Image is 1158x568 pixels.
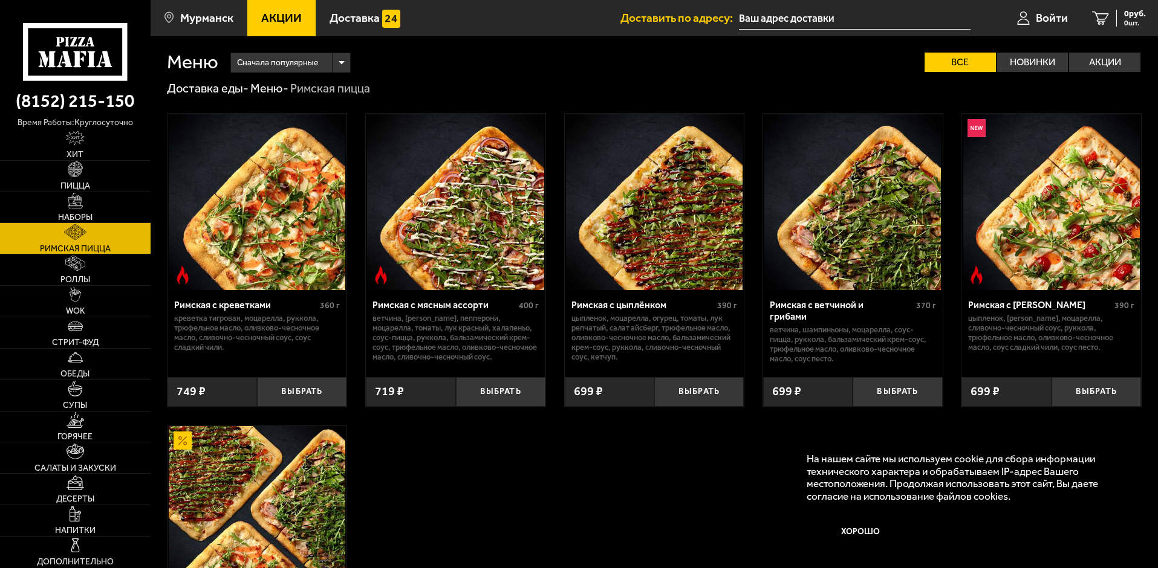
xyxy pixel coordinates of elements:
[66,307,85,315] span: WOK
[63,401,87,410] span: Супы
[571,314,738,362] p: цыпленок, моцарелла, огурец, томаты, лук репчатый, салат айсберг, трюфельное масло, оливково-чесн...
[177,386,206,398] span: 749 ₽
[968,119,986,137] img: Новинка
[971,386,1000,398] span: 699 ₽
[770,325,936,364] p: ветчина, шампиньоны, моцарелла, соус-пицца, руккола, бальзамический крем-соус, трюфельное масло, ...
[1124,19,1146,27] span: 0 шт.
[807,514,916,550] button: Хорошо
[60,370,89,378] span: Обеды
[925,53,996,72] label: Все
[620,12,739,24] span: Доставить по адресу:
[963,114,1140,290] img: Римская с томатами черри
[167,81,249,95] a: Доставка еды-
[968,266,986,284] img: Острое блюдо
[763,114,943,290] a: Римская с ветчиной и грибами
[366,114,545,290] a: Острое блюдоРимская с мясным ассорти
[566,114,743,290] img: Римская с цыплёнком
[807,453,1123,503] p: На нашем сайте мы используем cookie для сбора информации технического характера и обрабатываем IP...
[52,338,99,347] span: Стрит-фуд
[168,114,347,290] a: Острое блюдоРимская с креветками
[180,12,233,24] span: Мурманск
[372,299,516,311] div: Римская с мясным ассорти
[375,386,404,398] span: 719 ₽
[574,386,603,398] span: 699 ₽
[174,266,192,284] img: Острое блюдо
[56,495,94,503] span: Десерты
[330,12,380,24] span: Доставка
[34,464,116,473] span: Салаты и закуски
[257,377,346,407] button: Выбрать
[237,51,318,74] span: Сначала популярные
[565,114,744,290] a: Римская с цыплёнком
[717,300,737,311] span: 390 г
[997,53,1069,72] label: Новинки
[853,377,942,407] button: Выбрать
[60,276,90,284] span: Роллы
[174,431,192,450] img: Акционный
[60,182,90,190] span: Пицца
[58,213,93,222] span: Наборы
[654,377,744,407] button: Выбрать
[174,314,340,352] p: креветка тигровая, моцарелла, руккола, трюфельное масло, оливково-чесночное масло, сливочно-чесно...
[772,386,801,398] span: 699 ₽
[1036,12,1068,24] span: Войти
[571,299,715,311] div: Римская с цыплёнком
[57,433,93,441] span: Горячее
[372,314,539,362] p: ветчина, [PERSON_NAME], пепперони, моцарелла, томаты, лук красный, халапеньо, соус-пицца, руккола...
[250,81,288,95] a: Меню-
[456,377,545,407] button: Выбрать
[770,299,913,322] div: Римская с ветчиной и грибами
[916,300,936,311] span: 370 г
[382,10,400,28] img: 15daf4d41897b9f0e9f617042186c801.svg
[1124,10,1146,18] span: 0 руб.
[320,300,340,311] span: 360 г
[367,114,544,290] img: Римская с мясным ассорти
[968,314,1134,352] p: цыпленок, [PERSON_NAME], моцарелла, сливочно-чесночный соус, руккола, трюфельное масло, оливково-...
[519,300,539,311] span: 400 г
[764,114,941,290] img: Римская с ветчиной и грибами
[1114,300,1134,311] span: 390 г
[290,81,370,97] div: Римская пицца
[169,114,345,290] img: Римская с креветками
[40,245,111,253] span: Римская пицца
[739,7,971,30] input: Ваш адрес доставки
[968,299,1111,311] div: Римская с [PERSON_NAME]
[174,299,317,311] div: Римская с креветками
[55,526,96,535] span: Напитки
[1052,377,1141,407] button: Выбрать
[372,266,390,284] img: Острое блюдо
[1069,53,1140,72] label: Акции
[167,53,218,72] h1: Меню
[961,114,1141,290] a: НовинкаОстрое блюдоРимская с томатами черри
[261,12,302,24] span: Акции
[37,558,114,566] span: Дополнительно
[67,150,83,159] span: Хит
